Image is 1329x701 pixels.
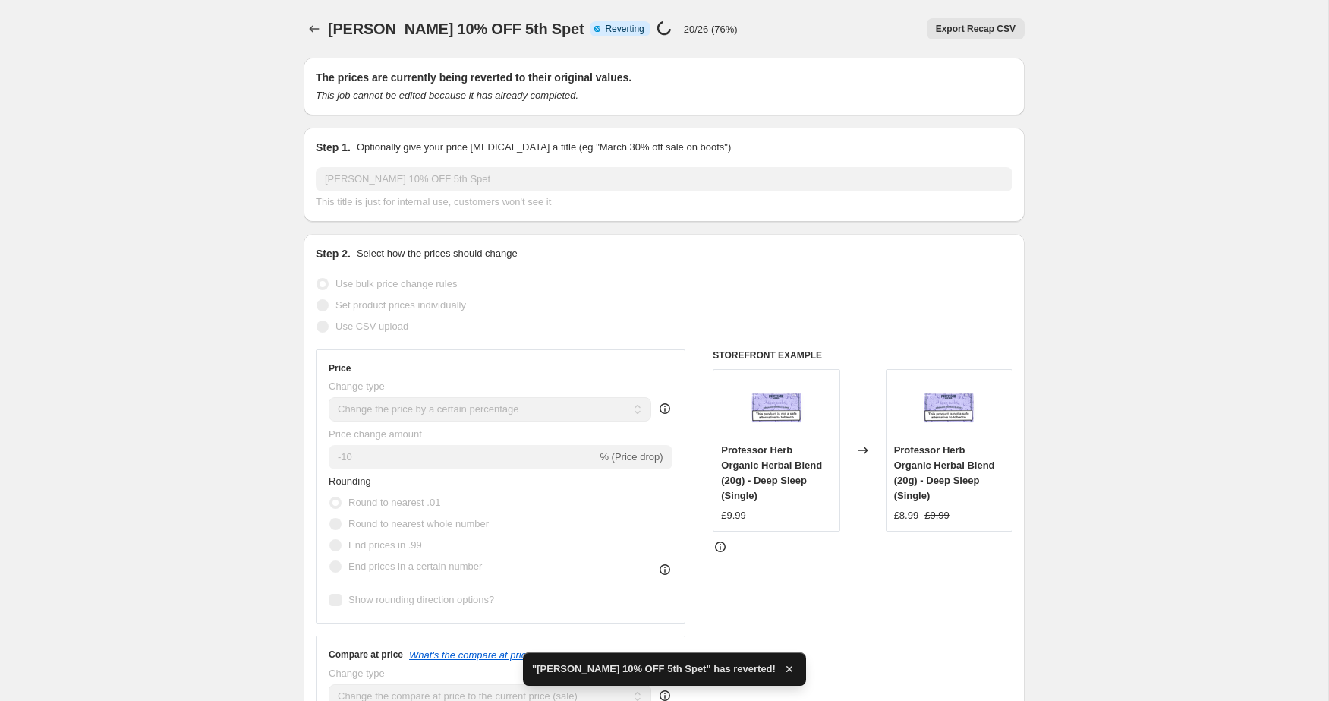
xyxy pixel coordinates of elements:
[304,18,325,39] button: Price change jobs
[316,140,351,155] h2: Step 1.
[918,377,979,438] img: ProfessorHerb-OrganicHerbalBlend-DeepSleep-Front_80x.png
[924,508,950,523] strike: £9.99
[329,475,371,487] span: Rounding
[348,518,489,529] span: Round to nearest whole number
[335,278,457,289] span: Use bulk price change rules
[409,649,537,661] button: What's the compare at price?
[328,21,584,37] span: [PERSON_NAME] 10% OFF 5th Spet
[936,23,1016,35] span: Export Recap CSV
[348,594,494,605] span: Show rounding direction options?
[335,299,466,311] span: Set product prices individually
[357,140,731,155] p: Optionally give your price [MEDICAL_DATA] a title (eg "March 30% off sale on boots")
[713,349,1012,362] h6: STOREFRONT EXAMPLE
[316,90,578,101] i: This job cannot be edited because it has already completed.
[316,196,551,207] span: This title is just for internal use, customers won't see it
[335,321,408,332] span: Use CSV upload
[348,539,422,551] span: End prices in .99
[316,167,1012,191] input: 30% off holiday sale
[600,451,663,463] span: % (Price drop)
[329,649,403,661] h3: Compare at price
[746,377,807,438] img: ProfessorHerb-OrganicHerbalBlend-DeepSleep-Front_80x.png
[348,497,440,508] span: Round to nearest .01
[605,23,644,35] span: Reverting
[684,24,738,35] p: 20/26 (76%)
[894,508,919,523] div: £8.99
[894,444,995,501] span: Professor Herb Organic Herbal Blend (20g) - Deep Sleep (Single)
[329,445,597,469] input: -15
[721,508,746,523] div: £9.99
[329,428,422,440] span: Price change amount
[721,444,822,501] span: Professor Herb Organic Herbal Blend (20g) - Deep Sleep (Single)
[348,560,482,572] span: End prices in a certain number
[329,380,385,392] span: Change type
[357,246,518,261] p: Select how the prices should change
[316,70,1012,85] h2: The prices are currently being reverted to their original values.
[329,362,351,374] h3: Price
[657,401,672,416] div: help
[329,668,385,679] span: Change type
[927,18,1025,39] button: Export Recap CSV
[532,662,776,677] span: "[PERSON_NAME] 10% OFF 5th Spet" has reverted!
[316,246,351,261] h2: Step 2.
